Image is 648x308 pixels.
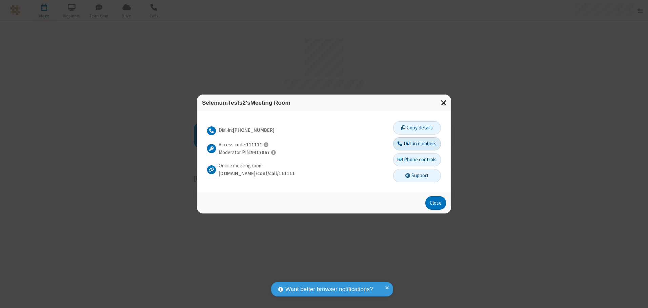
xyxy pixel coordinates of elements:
[219,170,295,177] strong: [DOMAIN_NAME]/conf/call/111111
[219,162,295,170] p: Online meeting room:
[285,285,373,294] span: Want better browser notifications?
[393,169,441,183] button: Support
[202,100,446,106] h3: SeleniumTests2's
[425,196,446,210] button: Close
[264,142,268,147] span: Participants should use this access code to connect to the meeting.
[250,99,290,106] span: Meeting Room
[393,137,441,151] button: Dial-in numbers
[233,127,275,133] strong: [PHONE_NUMBER]
[393,153,441,167] button: Phone controls
[219,126,275,134] p: Dial-in:
[271,150,276,155] span: As the meeting organizer, entering this PIN gives you access to moderator and other administrativ...
[246,141,262,148] strong: 111111
[219,141,276,149] p: Access code:
[393,121,441,135] button: Copy details
[251,149,270,156] strong: 9417867
[219,149,276,157] p: Moderator PIN:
